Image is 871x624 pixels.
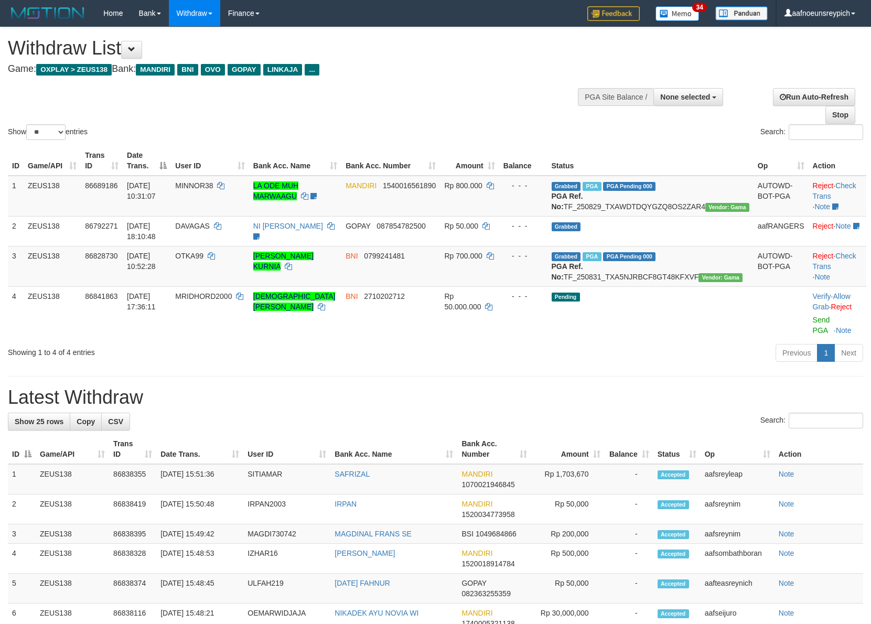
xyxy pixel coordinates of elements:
[127,181,156,200] span: [DATE] 10:31:07
[817,344,835,362] a: 1
[701,544,775,574] td: aafsombathboran
[547,246,754,286] td: TF_250831_TXA5NJRBCF8GT48KFXVF
[8,246,24,286] td: 3
[8,574,36,604] td: 5
[531,544,605,574] td: Rp 500,000
[85,252,117,260] span: 86828730
[127,252,156,271] span: [DATE] 10:52:28
[36,464,109,494] td: ZEUS138
[655,6,700,21] img: Button%20Memo.svg
[658,550,689,558] span: Accepted
[383,181,436,190] span: Copy 1540016561890 to clipboard
[24,216,81,246] td: ZEUS138
[605,544,653,574] td: -
[461,579,486,587] span: GOPAY
[156,434,243,464] th: Date Trans.: activate to sort column ascending
[263,64,303,76] span: LINKAJA
[109,544,156,574] td: 86838328
[692,3,706,12] span: 34
[552,293,580,302] span: Pending
[760,124,863,140] label: Search:
[440,146,499,176] th: Amount: activate to sort column ascending
[36,434,109,464] th: Game/API: activate to sort column ascending
[127,292,156,311] span: [DATE] 17:36:11
[809,146,866,176] th: Action
[77,417,95,426] span: Copy
[809,246,866,286] td: · ·
[825,106,855,124] a: Stop
[109,494,156,524] td: 86838419
[335,579,390,587] a: [DATE] FAHNUR
[813,181,856,200] a: Check Trans
[8,494,36,524] td: 2
[605,464,653,494] td: -
[813,292,831,300] a: Verify
[8,464,36,494] td: 1
[127,222,156,241] span: [DATE] 18:10:48
[814,202,830,211] a: Note
[156,494,243,524] td: [DATE] 15:50:48
[605,574,653,604] td: -
[813,292,851,311] a: Allow Grab
[8,343,355,358] div: Showing 1 to 4 of 4 entries
[364,292,405,300] span: Copy 2710202712 to clipboard
[813,252,856,271] a: Check Trans
[658,609,689,618] span: Accepted
[123,146,171,176] th: Date Trans.: activate to sort column descending
[461,530,474,538] span: BSI
[346,181,377,190] span: MANDIRI
[603,182,655,191] span: PGA Pending
[109,574,156,604] td: 86838374
[779,609,794,617] a: Note
[24,176,81,217] td: ZEUS138
[461,480,514,489] span: Copy 1070021946845 to clipboard
[775,434,863,464] th: Action
[813,316,830,335] a: Send PGA
[444,292,481,311] span: Rp 50.000.000
[605,494,653,524] td: -
[346,292,358,300] span: BNI
[605,434,653,464] th: Balance: activate to sort column ascending
[8,176,24,217] td: 1
[603,252,655,261] span: PGA Pending
[698,273,743,282] span: Vendor URL: https://trx31.1velocity.biz
[503,221,543,231] div: - - -
[330,434,457,464] th: Bank Acc. Name: activate to sort column ascending
[658,530,689,539] span: Accepted
[813,181,834,190] a: Reject
[8,5,88,21] img: MOTION_logo.png
[175,181,213,190] span: MINNOR38
[779,579,794,587] a: Note
[461,500,492,508] span: MANDIRI
[8,544,36,574] td: 4
[701,524,775,544] td: aafsreynim
[547,176,754,217] td: TF_250829_TXAWDTDQYGZQ8OS2ZAR4
[36,494,109,524] td: ZEUS138
[85,292,117,300] span: 86841863
[108,417,123,426] span: CSV
[476,530,517,538] span: Copy 1049684866 to clipboard
[776,344,818,362] a: Previous
[754,216,809,246] td: aafRANGERS
[701,464,775,494] td: aafsreyleap
[171,146,249,176] th: User ID: activate to sort column ascending
[36,544,109,574] td: ZEUS138
[834,344,863,362] a: Next
[754,146,809,176] th: Op: activate to sort column ascending
[8,124,88,140] label: Show entries
[243,524,330,544] td: MAGDI730742
[578,88,653,106] div: PGA Site Balance /
[660,93,710,101] span: None selected
[24,246,81,286] td: ZEUS138
[461,510,514,519] span: Copy 1520034773958 to clipboard
[835,222,851,230] a: Note
[8,38,570,59] h1: Withdraw List
[779,549,794,557] a: Note
[364,252,405,260] span: Copy 0799241481 to clipboard
[8,286,24,340] td: 4
[253,252,314,271] a: [PERSON_NAME] KURNIA
[341,146,440,176] th: Bank Acc. Number: activate to sort column ascending
[461,589,510,598] span: Copy 082363255359 to clipboard
[773,88,855,106] a: Run Auto-Refresh
[36,524,109,544] td: ZEUS138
